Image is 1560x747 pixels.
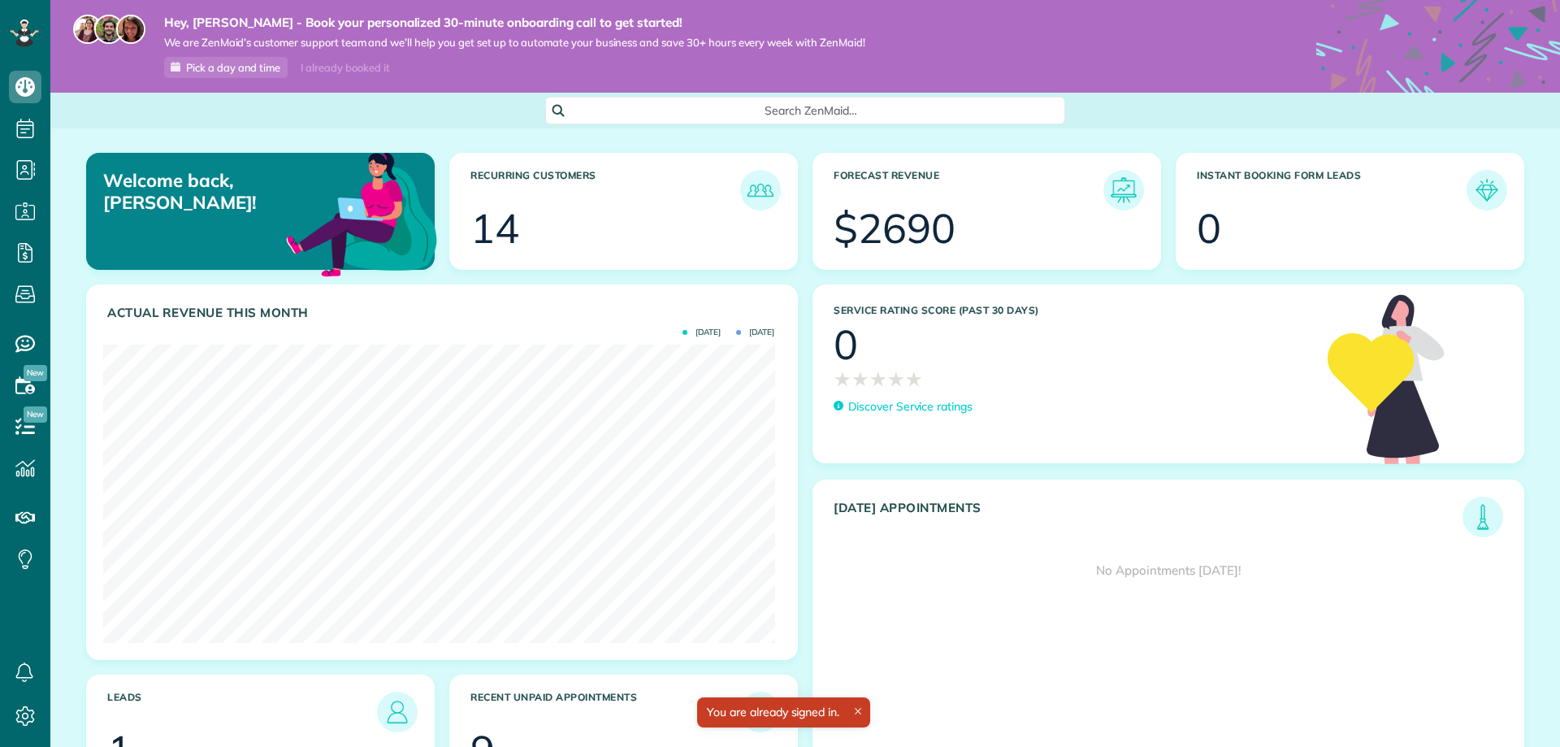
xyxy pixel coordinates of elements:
p: Discover Service ratings [848,398,973,415]
h3: [DATE] Appointments [834,501,1462,537]
span: ★ [869,365,887,393]
span: ★ [834,365,851,393]
img: jorge-587dff0eeaa6aab1f244e6dc62b8924c3b6ad411094392a53c71c6c4a576187d.jpg [94,15,123,44]
span: Pick a day and time [186,61,280,74]
div: I already booked it [291,58,399,78]
h3: Actual Revenue this month [107,306,781,320]
div: 0 [1197,208,1221,249]
img: icon_recurring_customers-cf858462ba22bcd05b5a5880d41d6543d210077de5bb9ebc9590e49fd87d84ed.png [744,174,777,206]
img: dashboard_welcome-42a62b7d889689a78055ac9021e634bf52bae3f8056760290aed330b23ab8690.png [283,134,440,292]
div: 0 [834,324,858,365]
strong: Hey, [PERSON_NAME] - Book your personalized 30-minute onboarding call to get started! [164,15,865,31]
img: michelle-19f622bdf1676172e81f8f8fba1fb50e276960ebfe0243fe18214015130c80e4.jpg [116,15,145,44]
h3: Recurring Customers [470,170,740,211]
a: Discover Service ratings [834,398,973,415]
span: [DATE] [736,328,774,337]
h3: Recent unpaid appointments [470,692,740,732]
h3: Forecast Revenue [834,170,1103,211]
h3: Service Rating score (past 30 days) [834,305,1311,316]
span: New [24,406,47,423]
h3: Leads [107,692,377,732]
img: icon_todays_appointments-901f7ab196bb0bea1936b74009e4eb5ffbc2d2711fa7634e0d609ed5ef32b18b.png [1467,501,1499,533]
img: icon_leads-1bed01f49abd5b7fead27621c3d59655bb73ed531f8eeb49469d10e621d6b896.png [381,696,414,728]
div: 14 [470,208,519,249]
img: maria-72a9807cf96188c08ef61303f053569d2e2a8a1cde33d635c8a3ac13582a053d.jpg [73,15,102,44]
span: New [24,365,47,381]
div: No Appointments [DATE]! [813,537,1523,604]
img: icon_unpaid_appointments-47b8ce3997adf2238b356f14209ab4cced10bd1f174958f3ca8f1d0dd7fffeee.png [744,696,777,728]
span: [DATE] [682,328,721,337]
img: icon_forecast_revenue-8c13a41c7ed35a8dcfafea3cbb826a0462acb37728057bba2d056411b612bbbe.png [1107,174,1140,206]
img: icon_form_leads-04211a6a04a5b2264e4ee56bc0799ec3eb69b7e499cbb523a139df1d13a81ae0.png [1471,174,1503,206]
div: You are already signed in. [697,697,870,727]
span: ★ [851,365,869,393]
p: Welcome back, [PERSON_NAME]! [103,170,323,213]
a: Pick a day and time [164,57,288,78]
span: ★ [905,365,923,393]
h3: Instant Booking Form Leads [1197,170,1467,211]
div: $2690 [834,208,955,249]
span: ★ [887,365,905,393]
span: We are ZenMaid’s customer support team and we’ll help you get set up to automate your business an... [164,36,865,50]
